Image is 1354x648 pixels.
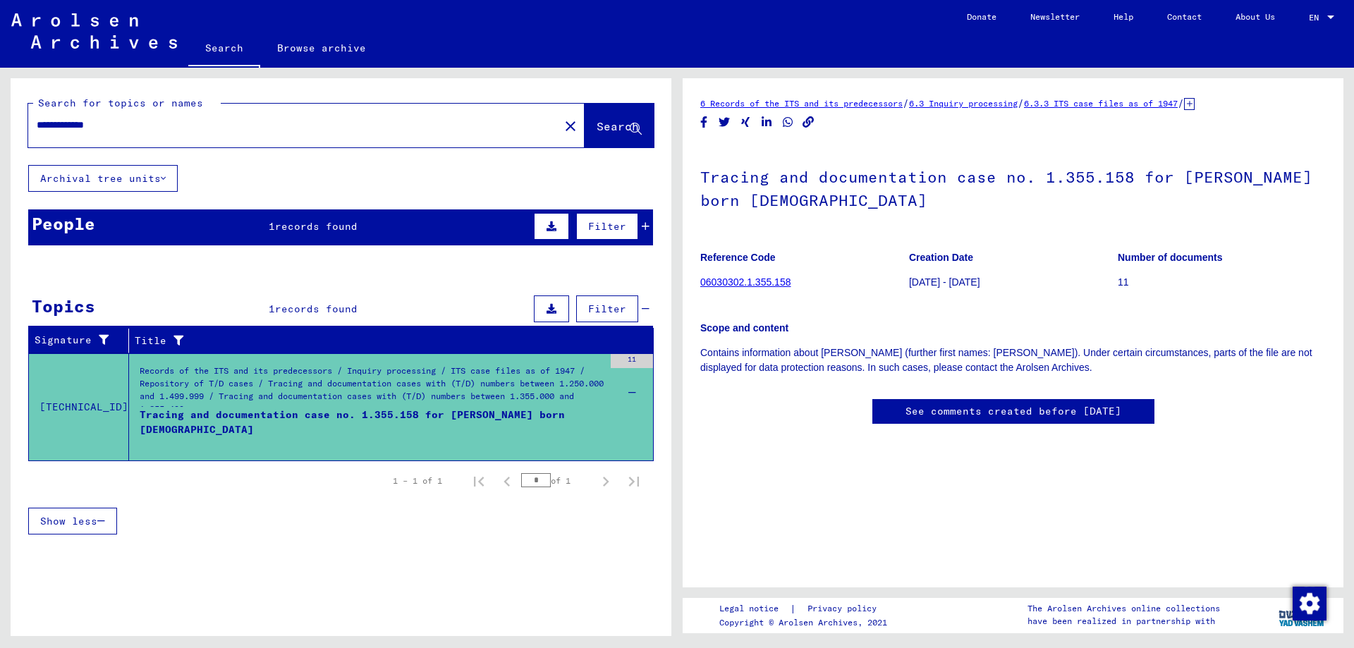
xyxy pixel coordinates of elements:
img: yv_logo.png [1276,597,1329,632]
a: Legal notice [719,601,790,616]
mat-label: Search for topics or names [38,97,203,109]
p: The Arolsen Archives online collections [1027,602,1220,615]
a: 6.3.3 ITS case files as of 1947 [1024,98,1178,109]
button: Share on LinkedIn [760,114,774,131]
a: 06030302.1.355.158 [700,276,791,288]
button: Copy link [801,114,816,131]
b: Number of documents [1118,252,1223,263]
img: Arolsen_neg.svg [11,13,177,49]
span: / [1018,97,1024,109]
a: 6.3 Inquiry processing [909,98,1018,109]
span: Filter [588,220,626,233]
span: / [903,97,909,109]
div: | [719,601,893,616]
div: Signature [35,329,132,352]
button: Share on Facebook [697,114,712,131]
a: 6 Records of the ITS and its predecessors [700,98,903,109]
button: Share on WhatsApp [781,114,795,131]
button: Show less [28,508,117,534]
p: have been realized in partnership with [1027,615,1220,628]
p: Copyright © Arolsen Archives, 2021 [719,616,893,629]
h1: Tracing and documentation case no. 1.355.158 for [PERSON_NAME] born [DEMOGRAPHIC_DATA] [700,145,1326,230]
div: Title [135,334,626,348]
mat-select-trigger: EN [1309,12,1319,23]
span: records found [275,220,358,233]
span: / [1178,97,1184,109]
div: Tracing and documentation case no. 1.355.158 for [PERSON_NAME] born [DEMOGRAPHIC_DATA] [140,408,604,450]
span: Search [597,119,639,133]
button: Share on Xing [738,114,753,131]
mat-icon: close [562,118,579,135]
span: 1 [269,220,275,233]
button: Archival tree units [28,165,178,192]
a: Search [188,31,260,68]
button: Next page [592,467,620,495]
button: Previous page [493,467,521,495]
button: First page [465,467,493,495]
button: Filter [576,295,638,322]
div: People [32,211,95,236]
div: Title [135,329,640,352]
td: [TECHNICAL_ID] [29,353,129,460]
div: Records of the ITS and its predecessors / Inquiry processing / ITS case files as of 1947 / Reposi... [140,365,604,414]
span: Show less [40,515,97,527]
p: Contains information about [PERSON_NAME] (further first names: [PERSON_NAME]). Under certain circ... [700,346,1326,375]
a: Privacy policy [796,601,893,616]
div: 1 – 1 of 1 [393,475,442,487]
p: [DATE] - [DATE] [909,275,1117,290]
p: 11 [1118,275,1326,290]
b: Reference Code [700,252,776,263]
a: See comments created before [DATE] [905,404,1121,419]
a: Browse archive [260,31,383,65]
span: Filter [588,302,626,315]
b: Creation Date [909,252,973,263]
b: Scope and content [700,322,788,334]
img: Zustimmung ändern [1293,587,1326,621]
button: Search [585,104,654,147]
button: Filter [576,213,638,240]
button: Clear [556,111,585,140]
div: of 1 [521,474,592,487]
button: Last page [620,467,648,495]
div: Signature [35,333,118,348]
button: Share on Twitter [717,114,732,131]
